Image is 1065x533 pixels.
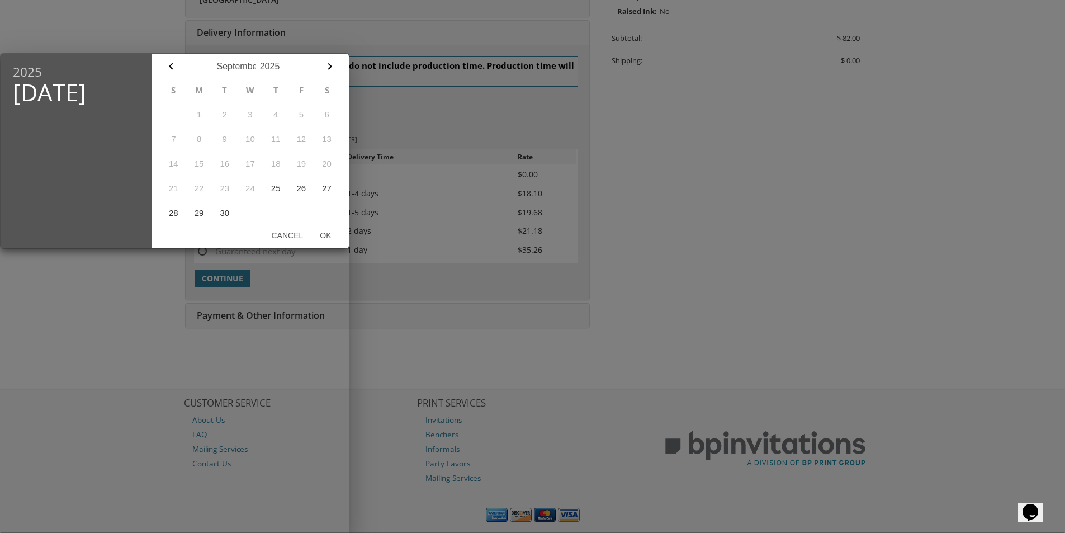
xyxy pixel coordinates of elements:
[311,225,339,246] button: Ok
[288,176,314,201] button: 26
[186,201,212,225] button: 29
[212,201,238,225] button: 30
[195,84,203,96] abbr: Monday
[246,84,254,96] abbr: Wednesday
[273,84,278,96] abbr: Thursday
[325,84,329,96] abbr: Saturday
[222,84,227,96] abbr: Tuesday
[263,176,288,201] button: 25
[161,201,187,225] button: 28
[314,176,340,201] button: 27
[263,225,311,246] button: Cancel
[299,84,304,96] abbr: Friday
[1018,488,1054,522] iframe: chat widget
